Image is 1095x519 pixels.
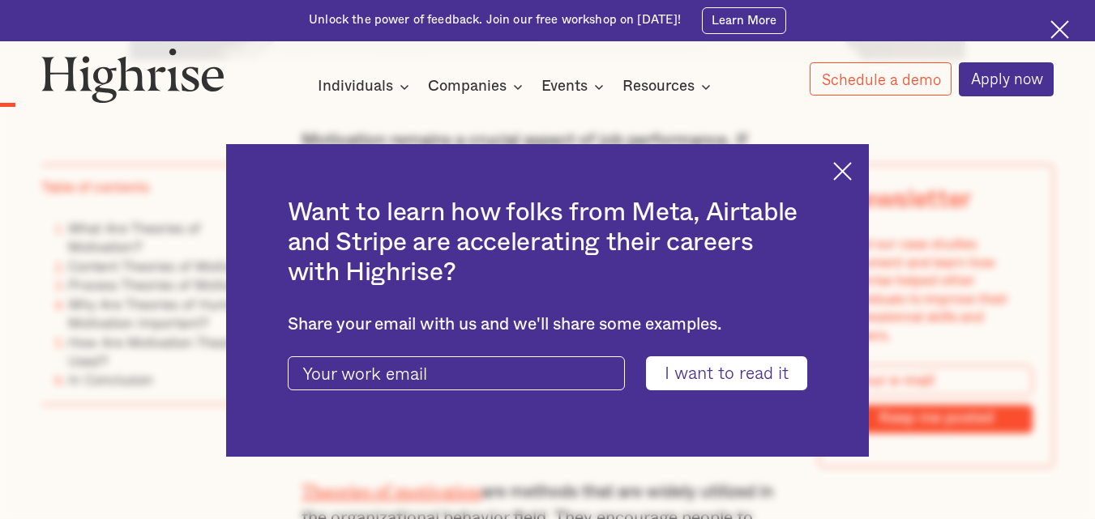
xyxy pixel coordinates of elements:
[702,7,786,34] a: Learn More
[318,77,393,96] div: Individuals
[959,62,1054,96] a: Apply now
[1050,20,1069,39] img: Cross icon
[318,77,414,96] div: Individuals
[646,356,807,390] input: I want to read it
[288,356,808,390] form: current-ascender-blog-article-modal-form
[309,12,681,28] div: Unlock the power of feedback. Join our free workshop on [DATE]!
[622,77,716,96] div: Resources
[833,162,852,181] img: Cross icon
[288,315,808,335] div: Share your email with us and we'll share some examples.
[541,77,588,96] div: Events
[41,48,225,103] img: Highrise logo
[288,198,808,287] h2: Want to learn how folks from Meta, Airtable and Stripe are accelerating their careers with Highrise?
[428,77,507,96] div: Companies
[810,62,952,96] a: Schedule a demo
[428,77,528,96] div: Companies
[541,77,609,96] div: Events
[622,77,695,96] div: Resources
[288,356,625,390] input: Your work email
